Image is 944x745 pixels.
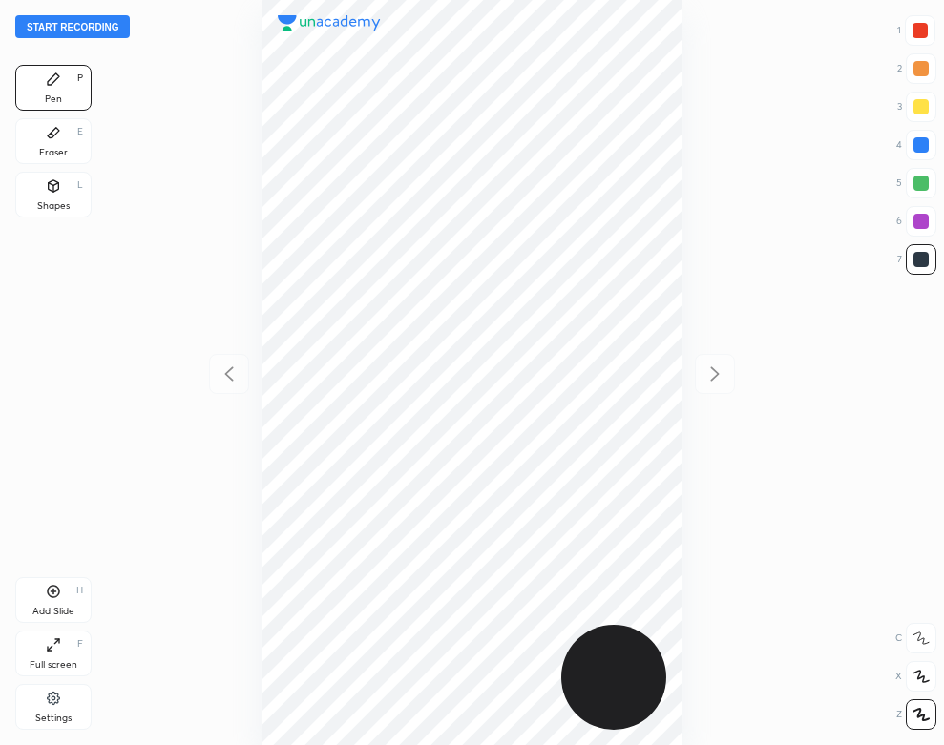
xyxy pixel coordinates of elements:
div: L [77,180,83,190]
div: C [895,623,936,653]
div: E [77,127,83,136]
div: 3 [897,92,936,122]
div: Shapes [37,201,70,211]
div: Eraser [39,148,68,157]
div: F [77,639,83,649]
div: Z [896,699,936,730]
div: Settings [35,714,72,723]
div: X [895,661,936,692]
div: 5 [896,168,936,198]
div: P [77,73,83,83]
div: 7 [897,244,936,275]
div: Add Slide [32,607,74,616]
div: Pen [45,94,62,104]
div: 6 [896,206,936,237]
img: logo.38c385cc.svg [278,15,381,31]
div: 4 [896,130,936,160]
div: 1 [897,15,935,46]
button: Start recording [15,15,130,38]
div: 2 [897,53,936,84]
div: Full screen [30,660,77,670]
div: H [76,586,83,595]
